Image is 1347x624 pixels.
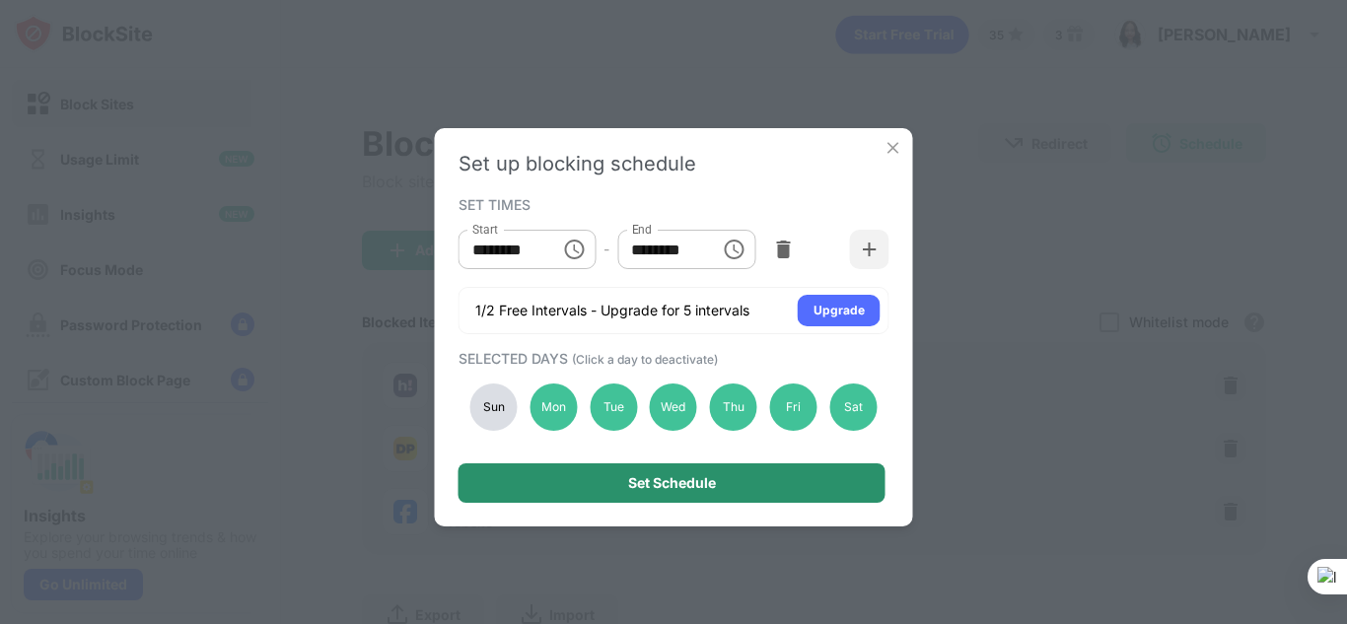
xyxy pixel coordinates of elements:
div: Sat [829,383,877,431]
label: Start [472,221,498,238]
div: Thu [710,383,757,431]
label: End [631,221,652,238]
div: Upgrade [814,301,865,320]
div: SET TIMES [459,196,885,212]
button: Choose time, selected time is 8:00 PM [714,230,753,269]
button: Choose time, selected time is 5:00 AM [554,230,594,269]
img: x-button.svg [884,138,903,158]
div: Sun [470,383,518,431]
div: Tue [590,383,637,431]
div: 1/2 Free Intervals - Upgrade for 5 intervals [475,301,749,320]
div: Mon [530,383,577,431]
div: Set up blocking schedule [459,152,889,175]
div: Set Schedule [628,475,716,491]
div: Wed [650,383,697,431]
div: SELECTED DAYS [459,350,885,367]
div: Fri [770,383,817,431]
div: - [603,239,609,260]
span: (Click a day to deactivate) [572,352,718,367]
